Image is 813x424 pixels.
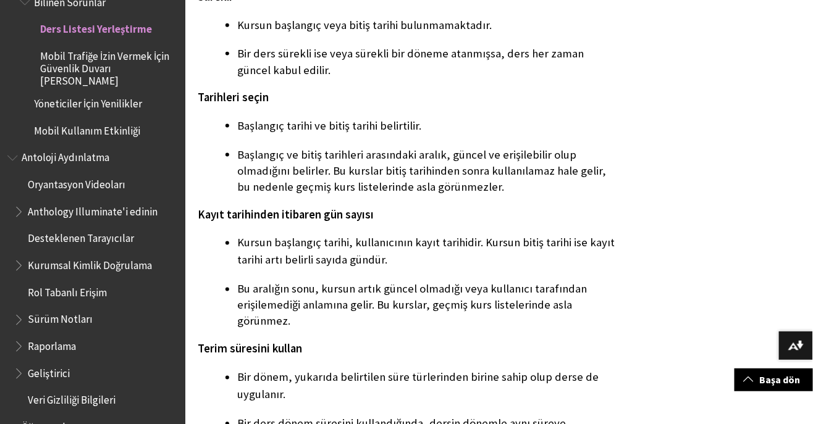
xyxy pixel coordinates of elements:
[28,259,152,272] font: Kurumsal Kimlik Doğrulama
[237,370,599,402] font: Bir dönem, yukarıda belirtilen süre türlerinden birine sahip olup derse de uygulanır.
[198,207,374,222] font: Kayıt tarihinden itibaren gün sayısı
[28,312,93,326] font: Sürüm Notları
[237,282,587,328] font: Bu aralığın sonu, kursun artık güncel olmadığı veya kullanıcı tarafından erişilemediği anlamına g...
[28,367,70,380] font: Geliştirici
[28,339,76,353] font: Raporlama
[237,46,584,77] font: Bir ders sürekli ise veya sürekli bir döneme atanmışsa, ders her zaman güncel kabul edilir.
[198,342,302,356] font: Terim süresini kullan
[28,205,158,218] font: Anthology Illuminate'i edinin
[28,178,125,191] font: Oryantasyon Videoları
[28,286,107,299] font: Rol Tabanlı Erişim
[760,373,801,386] font: Başa dön
[735,368,813,391] a: Başa dön
[40,49,169,88] font: Mobil Trafiğe İzin Vermek İçin Güvenlik Duvarı [PERSON_NAME]
[40,22,152,36] font: Ders Listesi Yerleştirme
[34,97,142,110] font: Yöneticiler İçin Yenilikler
[22,151,109,164] font: Antoloji Aydınlatma
[237,118,421,133] font: Başlangıç ​​tarihi ve bitiş tarihi belirtilir.
[28,231,134,245] font: Desteklenen Tarayıcılar
[34,124,140,138] font: Mobil Kullanım Etkinliği
[7,148,178,411] nav: Anthology Illuminate için kitap taslağı
[237,236,615,267] font: Kursun başlangıç ​​tarihi, kullanıcının kayıt tarihidir. Kursun bitiş tarihi ise kayıt tarihi art...
[28,393,116,407] font: Veri Gizliliği Bilgileri
[198,90,269,104] font: Tarihleri ​​seçin
[237,148,606,194] font: Başlangıç ​​ve bitiş tarihleri ​​arasındaki aralık, güncel ve erişilebilir olup olmadığını belirl...
[237,18,492,32] font: Kursun başlangıç ​​veya bitiş tarihi bulunmamaktadır.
